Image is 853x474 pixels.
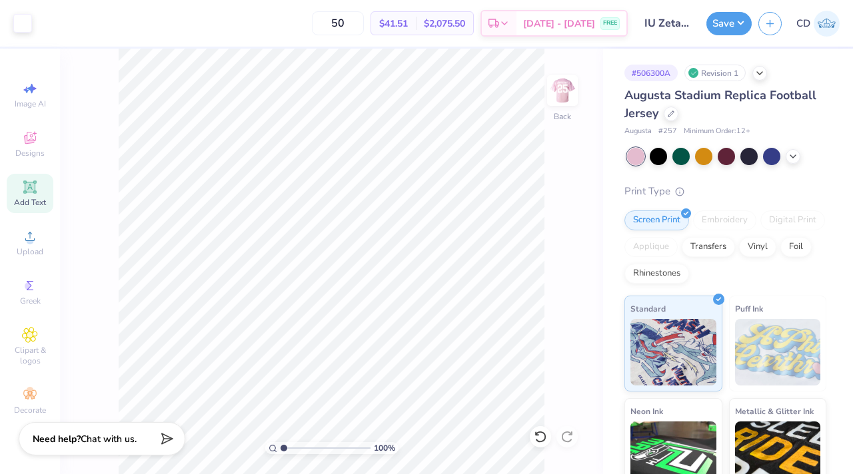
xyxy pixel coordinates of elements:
[424,17,465,31] span: $2,075.50
[634,10,700,37] input: Untitled Design
[630,302,666,316] span: Standard
[14,405,46,415] span: Decorate
[630,404,663,418] span: Neon Ink
[624,126,652,137] span: Augusta
[624,184,826,199] div: Print Type
[735,302,763,316] span: Puff Ink
[630,319,716,385] img: Standard
[739,237,776,257] div: Vinyl
[523,17,595,31] span: [DATE] - [DATE]
[693,210,756,230] div: Embroidery
[796,16,810,31] span: CD
[735,319,821,385] img: Puff Ink
[312,11,364,35] input: – –
[658,126,677,137] span: # 257
[17,246,43,257] span: Upload
[374,442,395,454] span: 100 %
[796,11,840,37] a: CD
[814,11,840,37] img: Colby Duncan
[7,345,53,366] span: Clipart & logos
[14,197,46,208] span: Add Text
[682,237,735,257] div: Transfers
[735,404,814,418] span: Metallic & Glitter Ink
[684,126,750,137] span: Minimum Order: 12 +
[624,210,689,230] div: Screen Print
[760,210,825,230] div: Digital Print
[603,19,617,28] span: FREE
[624,237,678,257] div: Applique
[33,433,81,445] strong: Need help?
[554,111,571,122] div: Back
[379,17,408,31] span: $41.51
[624,65,678,81] div: # 506300A
[15,99,46,109] span: Image AI
[624,87,816,121] span: Augusta Stadium Replica Football Jersey
[549,77,576,104] img: Back
[20,296,41,306] span: Greek
[684,65,746,81] div: Revision 1
[706,12,752,35] button: Save
[81,433,137,445] span: Chat with us.
[624,264,689,284] div: Rhinestones
[780,237,812,257] div: Foil
[15,148,45,158] span: Designs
